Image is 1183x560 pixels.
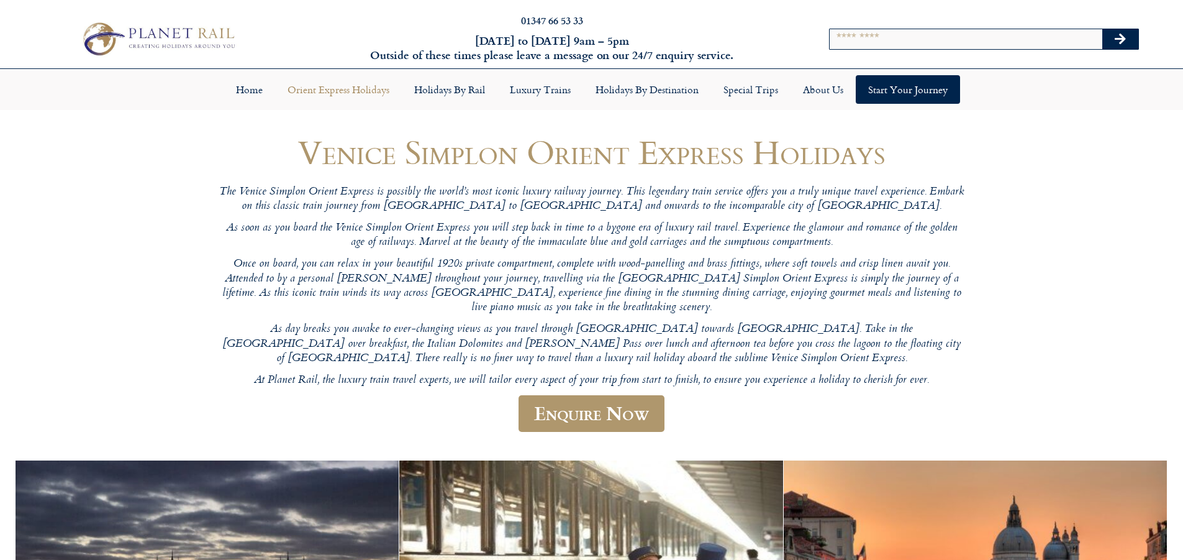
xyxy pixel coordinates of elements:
[791,75,856,104] a: About Us
[219,185,964,214] p: The Venice Simplon Orient Express is possibly the world’s most iconic luxury railway journey. Thi...
[519,395,664,432] a: Enquire Now
[76,19,239,58] img: Planet Rail Train Holidays Logo
[219,374,964,388] p: At Planet Rail, the luxury train travel experts, we will tailor every aspect of your trip from st...
[521,13,583,27] a: 01347 66 53 33
[219,257,964,315] p: Once on board, you can relax in your beautiful 1920s private compartment, complete with wood-pane...
[583,75,711,104] a: Holidays by Destination
[6,75,1177,104] nav: Menu
[219,221,964,250] p: As soon as you board the Venice Simplon Orient Express you will step back in time to a bygone era...
[219,134,964,170] h1: Venice Simplon Orient Express Holidays
[275,75,402,104] a: Orient Express Holidays
[1102,29,1138,49] button: Search
[319,34,786,63] h6: [DATE] to [DATE] 9am – 5pm Outside of these times please leave a message on our 24/7 enquiry serv...
[497,75,583,104] a: Luxury Trains
[711,75,791,104] a: Special Trips
[402,75,497,104] a: Holidays by Rail
[856,75,960,104] a: Start your Journey
[219,323,964,366] p: As day breaks you awake to ever-changing views as you travel through [GEOGRAPHIC_DATA] towards [G...
[224,75,275,104] a: Home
